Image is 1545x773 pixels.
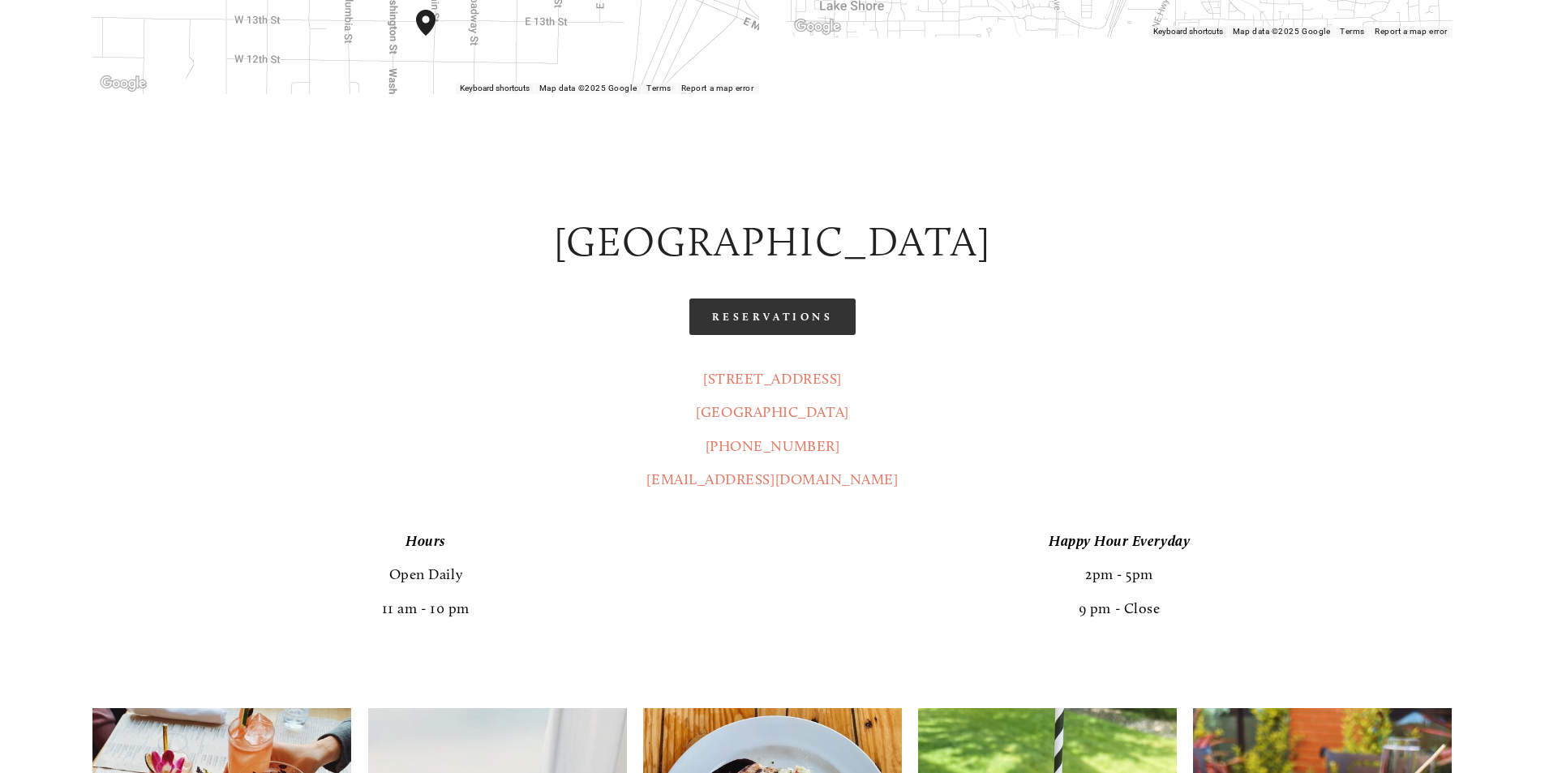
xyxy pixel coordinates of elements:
[1049,532,1190,550] em: Happy Hour Everyday
[92,213,1452,271] h2: [GEOGRAPHIC_DATA]
[646,470,898,488] a: [EMAIL_ADDRESS][DOMAIN_NAME]
[787,525,1453,625] p: 2pm - 5pm 9 pm - Close
[696,370,848,421] a: [STREET_ADDRESS][GEOGRAPHIC_DATA]
[406,532,446,550] em: Hours
[706,437,840,455] a: [PHONE_NUMBER]
[92,525,758,625] p: Open Daily 11 am - 10 pm
[689,298,856,335] a: Reservations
